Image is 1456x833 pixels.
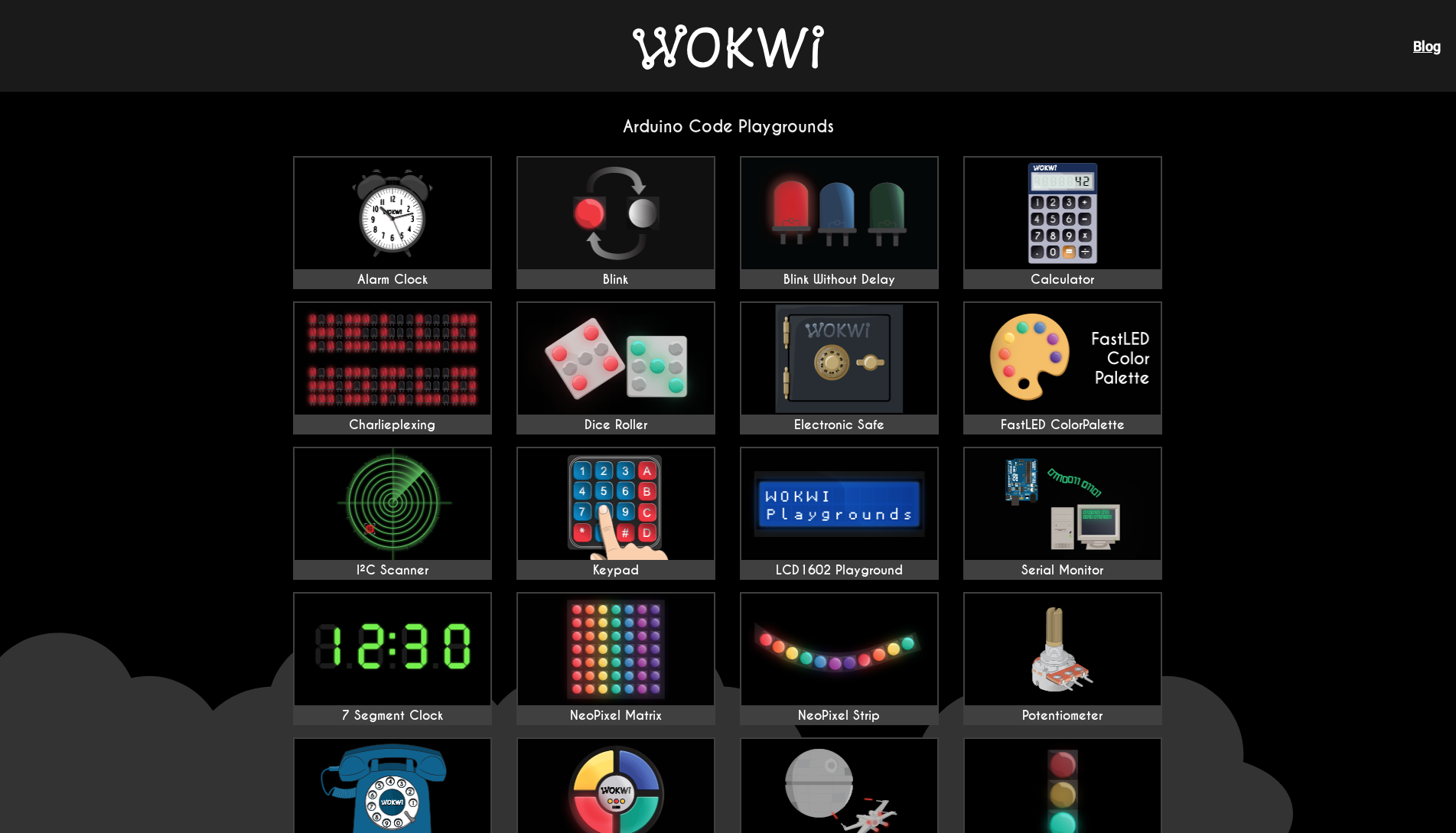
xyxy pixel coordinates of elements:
a: LCD1602 Playground [740,447,939,580]
img: Serial Monitor [965,448,1161,560]
a: Electronic Safe [740,301,939,434]
div: 7 Segment Clock [295,708,490,724]
img: I²C Scanner [295,448,490,560]
div: FastLED ColorPalette [965,418,1161,433]
div: Charlieplexing [295,418,490,433]
div: Blink [518,272,714,288]
a: Blink [516,156,715,289]
div: Calculator [965,272,1161,288]
a: FastLED ColorPalette [963,301,1162,434]
div: Blink Without Delay [741,272,937,288]
div: Keypad [518,563,714,578]
img: Wokwi [633,24,824,70]
a: Potentiometer [963,592,1162,725]
a: Alarm Clock [293,156,492,289]
img: Dice Roller [518,303,714,415]
img: NeoPixel Matrix [518,594,714,705]
div: Electronic Safe [741,418,937,433]
img: 7 Segment Clock [295,594,490,705]
a: NeoPixel Matrix [516,592,715,725]
a: Serial Monitor [963,447,1162,580]
div: NeoPixel Strip [741,708,937,724]
img: Potentiometer [965,594,1161,705]
img: Charlieplexing [295,303,490,415]
a: Charlieplexing [293,301,492,434]
img: FastLED ColorPalette [965,303,1161,415]
div: Dice Roller [518,418,714,433]
h2: Arduino Code Playgrounds [281,116,1176,137]
img: NeoPixel Strip [741,594,937,705]
a: Dice Roller [516,301,715,434]
img: Keypad [518,448,714,560]
img: Blink [518,158,714,269]
a: NeoPixel Strip [740,592,939,725]
img: Blink Without Delay [741,158,937,269]
a: 7 Segment Clock [293,592,492,725]
a: Blog [1413,38,1441,54]
div: I²C Scanner [295,563,490,578]
div: Alarm Clock [295,272,490,288]
img: Alarm Clock [295,158,490,269]
div: NeoPixel Matrix [518,708,714,724]
img: Calculator [965,158,1161,269]
img: Electronic Safe [741,303,937,415]
a: Blink Without Delay [740,156,939,289]
a: I²C Scanner [293,447,492,580]
a: Keypad [516,447,715,580]
div: LCD1602 Playground [741,563,937,578]
a: Calculator [963,156,1162,289]
div: Potentiometer [965,708,1161,724]
img: LCD1602 Playground [741,448,937,560]
div: Serial Monitor [965,563,1161,578]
